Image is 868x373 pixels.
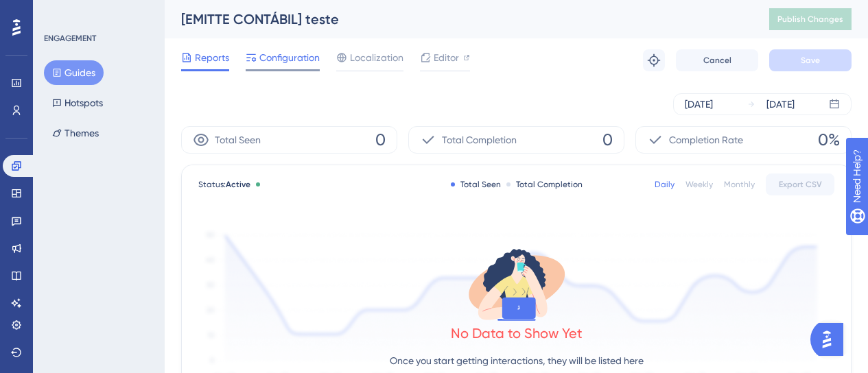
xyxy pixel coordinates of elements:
span: 0 [375,129,386,151]
p: Once you start getting interactions, they will be listed here [390,352,644,369]
div: ENGAGEMENT [44,33,96,44]
div: Monthly [724,179,755,190]
span: Completion Rate [669,132,743,148]
span: Active [226,180,250,189]
div: Weekly [685,179,713,190]
div: [DATE] [766,96,795,112]
button: Cancel [676,49,758,71]
span: Localization [350,49,403,66]
button: Hotspots [44,91,111,115]
div: No Data to Show Yet [451,324,583,343]
span: Total Completion [442,132,517,148]
button: Publish Changes [769,8,852,30]
div: [EMITTE CONTÁBIL] teste [181,10,735,29]
span: 0 [602,129,613,151]
button: Themes [44,121,107,145]
div: Total Completion [506,179,583,190]
span: Save [801,55,820,66]
span: Export CSV [779,179,822,190]
span: Status: [198,179,250,190]
span: Need Help? [32,3,86,20]
span: Total Seen [215,132,261,148]
button: Export CSV [766,173,834,195]
span: Configuration [259,49,320,66]
div: Total Seen [451,179,501,190]
span: Editor [434,49,459,66]
span: Cancel [703,55,731,66]
div: [DATE] [685,96,713,112]
span: Publish Changes [777,14,843,25]
button: Guides [44,60,104,85]
button: Save [769,49,852,71]
iframe: UserGuiding AI Assistant Launcher [810,319,852,360]
span: Reports [195,49,229,66]
div: Daily [655,179,675,190]
span: 0% [818,129,840,151]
